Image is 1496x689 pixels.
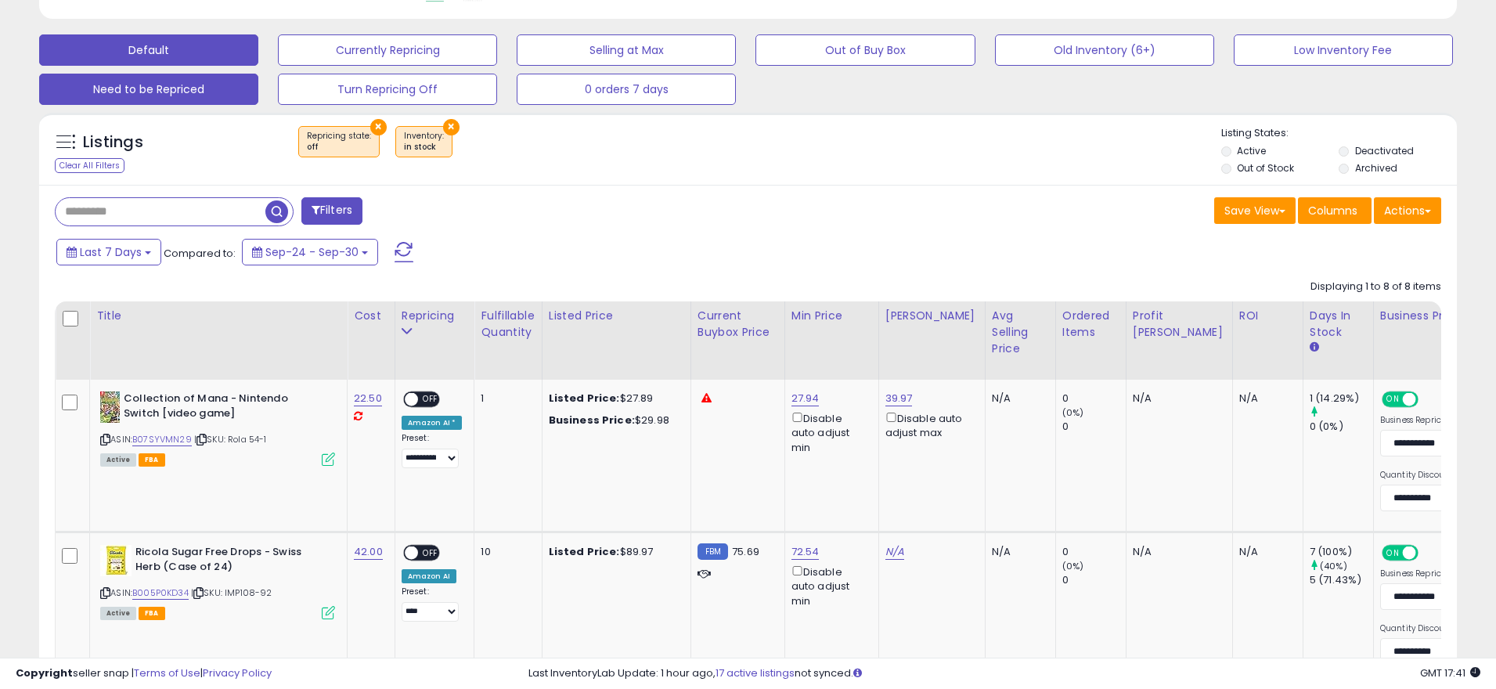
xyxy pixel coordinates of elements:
div: N/A [1239,391,1291,406]
button: Actions [1374,197,1441,224]
button: Need to be Repriced [39,74,258,105]
label: Active [1237,144,1266,157]
b: Ricola Sugar Free Drops - Swiss Herb (Case of 24) [135,545,326,578]
button: Turn Repricing Off [278,74,497,105]
b: Listed Price: [549,544,620,559]
span: OFF [1416,547,1441,560]
label: Business Repricing Strategy: [1380,568,1494,579]
span: Last 7 Days [80,244,142,260]
label: Quantity Discount Strategy: [1380,623,1494,634]
a: 39.97 [885,391,913,406]
div: Clear All Filters [55,158,124,173]
div: $29.98 [549,413,679,427]
div: in stock [404,142,444,153]
p: Listing States: [1221,126,1457,141]
span: All listings currently available for purchase on Amazon [100,453,136,467]
span: Compared to: [164,246,236,261]
button: Out of Buy Box [755,34,975,66]
div: 0 [1062,420,1126,434]
label: Deactivated [1355,144,1414,157]
a: 27.94 [791,391,820,406]
div: Avg Selling Price [992,308,1049,357]
div: Amazon AI [402,569,456,583]
img: 51INb1xVVTL._SL40_.jpg [100,545,132,576]
div: seller snap | | [16,666,272,681]
div: Last InventoryLab Update: 1 hour ago, not synced. [528,666,1480,681]
span: FBA [139,607,165,620]
div: 7 (100%) [1310,545,1373,559]
a: Privacy Policy [203,666,272,680]
div: Listed Price [549,308,684,324]
div: [PERSON_NAME] [885,308,979,324]
div: Disable auto adjust min [791,409,867,455]
span: Inventory : [404,130,444,153]
a: 42.00 [354,544,383,560]
div: N/A [992,391,1044,406]
button: Columns [1298,197,1372,224]
div: 0 [1062,573,1126,587]
img: 51HT354Ih0L._SL40_.jpg [100,391,120,423]
small: Days In Stock. [1310,341,1319,355]
div: 0 [1062,391,1126,406]
div: Preset: [402,586,463,622]
button: Save View [1214,197,1296,224]
span: 2025-10-8 17:41 GMT [1420,666,1480,680]
b: Collection of Mana - Nintendo Switch [video game] [124,391,314,424]
a: B005P0KD34 [132,586,189,600]
a: 22.50 [354,391,382,406]
span: ON [1383,393,1403,406]
button: Currently Repricing [278,34,497,66]
button: Last 7 Days [56,239,161,265]
a: Terms of Use [134,666,200,680]
span: OFF [418,393,443,406]
button: Default [39,34,258,66]
strong: Copyright [16,666,73,680]
label: Archived [1355,161,1397,175]
small: (0%) [1062,560,1084,572]
button: Low Inventory Fee [1234,34,1453,66]
div: Disable auto adjust min [791,563,867,608]
button: Old Inventory (6+) [995,34,1214,66]
div: Repricing [402,308,468,324]
span: 75.69 [732,544,759,559]
div: Profit [PERSON_NAME] [1133,308,1226,341]
div: ASIN: [100,545,335,618]
div: Amazon AI * [402,416,463,430]
span: All listings currently available for purchase on Amazon [100,607,136,620]
div: $89.97 [549,545,679,559]
a: 72.54 [791,544,820,560]
button: Selling at Max [517,34,736,66]
label: Quantity Discount Strategy: [1380,470,1494,481]
div: Disable auto adjust max [885,409,973,440]
span: ON [1383,547,1403,560]
small: (0%) [1062,406,1084,419]
div: Current Buybox Price [698,308,778,341]
span: Columns [1308,203,1357,218]
div: Fulfillable Quantity [481,308,535,341]
h5: Listings [83,132,143,153]
button: 0 orders 7 days [517,74,736,105]
button: Filters [301,197,362,225]
div: 10 [481,545,529,559]
div: 1 [481,391,529,406]
a: B07SYVMN29 [132,433,192,446]
span: FBA [139,453,165,467]
div: Days In Stock [1310,308,1367,341]
div: ASIN: [100,391,335,464]
span: | SKU: Rola 54-1 [194,433,267,446]
button: × [370,119,387,135]
label: Out of Stock [1237,161,1294,175]
b: Business Price: [549,413,635,427]
div: Title [96,308,341,324]
div: 5 (71.43%) [1310,573,1373,587]
div: N/A [1239,545,1291,559]
span: Sep-24 - Sep-30 [265,244,359,260]
div: ROI [1239,308,1296,324]
a: 17 active listings [716,666,795,680]
div: Min Price [791,308,872,324]
span: OFF [418,547,443,560]
label: Business Repricing Strategy: [1380,415,1494,426]
div: 0 [1062,545,1126,559]
div: 0 (0%) [1310,420,1373,434]
div: Displaying 1 to 8 of 8 items [1310,280,1441,294]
